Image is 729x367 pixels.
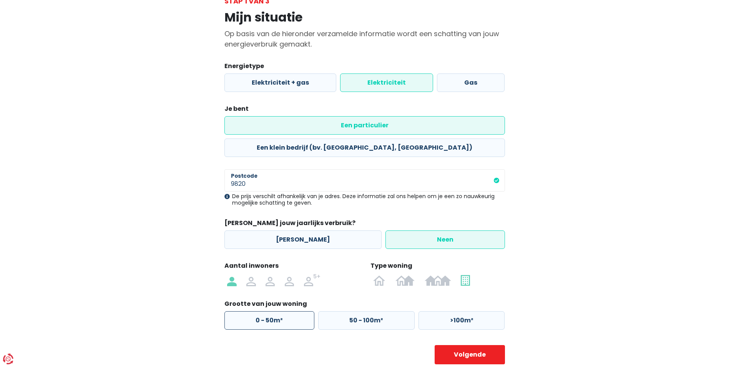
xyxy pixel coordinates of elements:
[285,274,294,286] img: 4 personen
[385,230,505,249] label: Neen
[224,169,505,192] input: 1000
[224,193,505,206] div: De prijs verschilt afhankelijk van je adres. Deze informatie zal ons helpen om je een zo nauwkeur...
[318,311,415,330] label: 50 - 100m²
[224,138,505,157] label: Een klein bedrijf (bv. [GEOGRAPHIC_DATA], [GEOGRAPHIC_DATA])
[425,274,451,286] img: Gesloten bebouwing
[224,261,359,273] legend: Aantal inwoners
[370,261,505,273] legend: Type woning
[435,345,505,364] button: Volgende
[224,73,336,92] label: Elektriciteit + gas
[246,274,256,286] img: 2 personen
[224,104,505,116] legend: Je bent
[224,116,505,135] label: Een particulier
[437,73,505,92] label: Gas
[418,311,505,330] label: >100m²
[224,230,382,249] label: [PERSON_NAME]
[227,274,236,286] img: 1 persoon
[224,62,505,73] legend: Energietype
[224,311,314,330] label: 0 - 50m²
[304,274,321,286] img: 5+ personen
[395,274,415,286] img: Halfopen bebouwing
[373,274,385,286] img: Open bebouwing
[461,274,470,286] img: Appartement
[224,28,505,49] p: Op basis van de hieronder verzamelde informatie wordt een schatting van jouw energieverbruik gema...
[266,274,275,286] img: 3 personen
[224,10,505,25] h1: Mijn situatie
[224,219,505,230] legend: [PERSON_NAME] jouw jaarlijks verbruik?
[224,299,505,311] legend: Grootte van jouw woning
[340,73,433,92] label: Elektriciteit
